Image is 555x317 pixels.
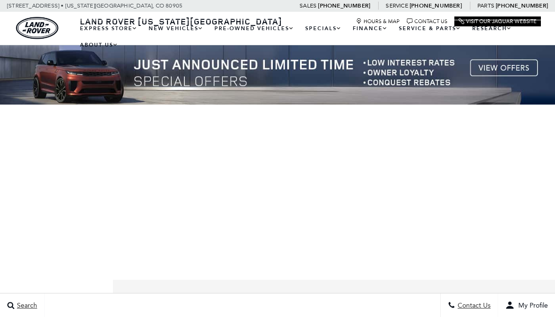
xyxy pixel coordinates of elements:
[143,20,209,37] a: New Vehicles
[498,293,555,317] button: user-profile-menu
[455,301,491,309] span: Contact Us
[496,2,548,9] a: [PHONE_NUMBER]
[407,18,447,24] a: Contact Us
[74,16,288,27] a: Land Rover [US_STATE][GEOGRAPHIC_DATA]
[356,18,400,24] a: Hours & Map
[467,20,517,37] a: Research
[410,2,462,9] a: [PHONE_NUMBER]
[515,301,548,309] span: My Profile
[300,20,347,37] a: Specials
[15,301,37,309] span: Search
[16,17,58,39] a: land-rover
[74,20,143,37] a: EXPRESS STORE
[80,16,282,27] span: Land Rover [US_STATE][GEOGRAPHIC_DATA]
[459,18,537,24] a: Visit Our Jaguar Website
[318,2,370,9] a: [PHONE_NUMBER]
[386,2,408,9] span: Service
[477,2,494,9] span: Parts
[347,20,393,37] a: Finance
[209,20,300,37] a: Pre-Owned Vehicles
[16,17,58,39] img: Land Rover
[74,37,124,53] a: About Us
[7,2,182,9] a: [STREET_ADDRESS] • [US_STATE][GEOGRAPHIC_DATA], CO 80905
[300,2,317,9] span: Sales
[74,20,541,53] nav: Main Navigation
[393,20,467,37] a: Service & Parts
